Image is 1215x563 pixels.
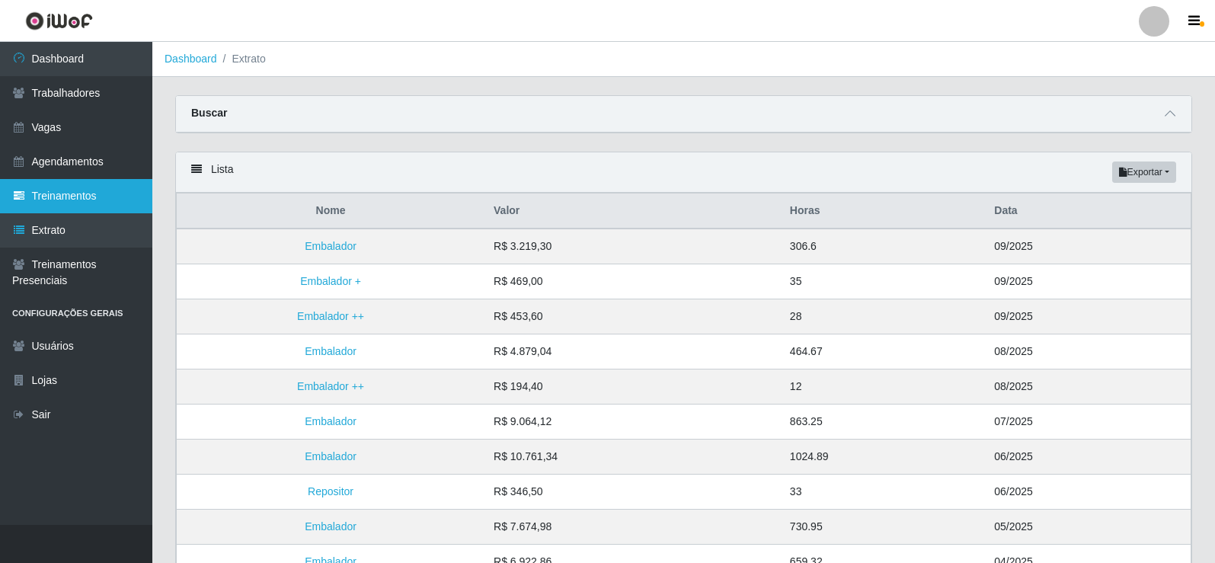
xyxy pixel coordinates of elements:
li: Extrato [217,51,266,67]
td: 07/2025 [985,405,1191,440]
td: R$ 10.761,34 [484,440,781,475]
a: Embalador ++ [297,380,364,392]
a: Embalador [305,345,357,357]
a: Embalador [305,450,357,462]
td: 08/2025 [985,369,1191,405]
td: R$ 7.674,98 [484,510,781,545]
a: Embalador [305,415,357,427]
nav: breadcrumb [152,42,1215,77]
th: Horas [781,194,985,229]
td: 35 [781,264,985,299]
td: R$ 3.219,30 [484,229,781,264]
th: Nome [177,194,485,229]
td: R$ 469,00 [484,264,781,299]
a: Embalador + [300,275,361,287]
td: 33 [781,475,985,510]
td: 09/2025 [985,264,1191,299]
td: 1024.89 [781,440,985,475]
td: 05/2025 [985,510,1191,545]
td: 730.95 [781,510,985,545]
a: Embalador ++ [297,310,364,322]
td: R$ 4.879,04 [484,334,781,369]
a: Embalador [305,520,357,533]
td: R$ 346,50 [484,475,781,510]
td: 464.67 [781,334,985,369]
a: Repositor [308,485,353,497]
th: Valor [484,194,781,229]
a: Dashboard [165,53,217,65]
td: 08/2025 [985,334,1191,369]
td: 306.6 [781,229,985,264]
td: R$ 9.064,12 [484,405,781,440]
td: 09/2025 [985,229,1191,264]
td: R$ 453,60 [484,299,781,334]
td: R$ 194,40 [484,369,781,405]
div: Lista [176,152,1191,193]
strong: Buscar [191,107,227,119]
td: 863.25 [781,405,985,440]
td: 12 [781,369,985,405]
td: 06/2025 [985,440,1191,475]
th: Data [985,194,1191,229]
button: Exportar [1112,162,1176,183]
a: Embalador [305,240,357,252]
td: 09/2025 [985,299,1191,334]
img: CoreUI Logo [25,11,93,30]
td: 28 [781,299,985,334]
td: 06/2025 [985,475,1191,510]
